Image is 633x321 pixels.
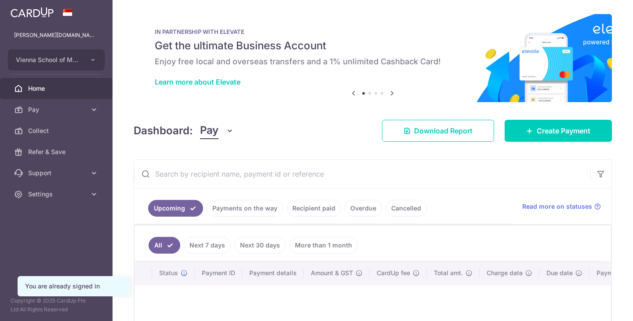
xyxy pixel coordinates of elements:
[11,7,54,18] img: CardUp
[16,55,81,64] span: Vienna School of Music Pte Ltd
[28,169,86,177] span: Support
[8,49,105,70] button: Vienna School of Music Pte Ltd
[148,200,203,217] a: Upcoming
[155,28,591,35] p: IN PARTNERSHIP WITH ELEVATE
[155,77,240,86] a: Learn more about Elevate
[522,202,592,211] span: Read more on statuses
[28,148,86,156] span: Refer & Save
[155,39,591,53] h5: Get the ultimate Business Account
[382,120,494,142] a: Download Report
[522,202,601,211] a: Read more on statuses
[414,125,473,136] span: Download Report
[311,269,353,277] span: Amount & GST
[377,269,410,277] span: CardUp fee
[537,125,590,136] span: Create Payment
[134,14,612,102] img: Renovation banner
[234,237,286,254] a: Next 30 days
[25,282,123,291] div: You are already signed in
[155,56,591,67] h6: Enjoy free local and overseas transfers and a 1% unlimited Cashback Card!
[200,122,218,139] span: Pay
[505,120,612,142] a: Create Payment
[242,262,304,284] th: Payment details
[200,122,234,139] button: Pay
[28,105,86,114] span: Pay
[195,262,242,284] th: Payment ID
[546,269,573,277] span: Due date
[287,200,341,217] a: Recipient paid
[134,160,590,188] input: Search by recipient name, payment id or reference
[28,126,86,135] span: Collect
[207,200,283,217] a: Payments on the way
[184,237,231,254] a: Next 7 days
[149,237,180,254] a: All
[134,123,193,139] h4: Dashboard:
[487,269,523,277] span: Charge date
[159,269,178,277] span: Status
[289,237,358,254] a: More than 1 month
[28,190,86,199] span: Settings
[345,200,382,217] a: Overdue
[28,84,86,93] span: Home
[386,200,427,217] a: Cancelled
[14,31,98,40] p: [PERSON_NAME][DOMAIN_NAME][EMAIL_ADDRESS][DOMAIN_NAME]
[434,269,463,277] span: Total amt.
